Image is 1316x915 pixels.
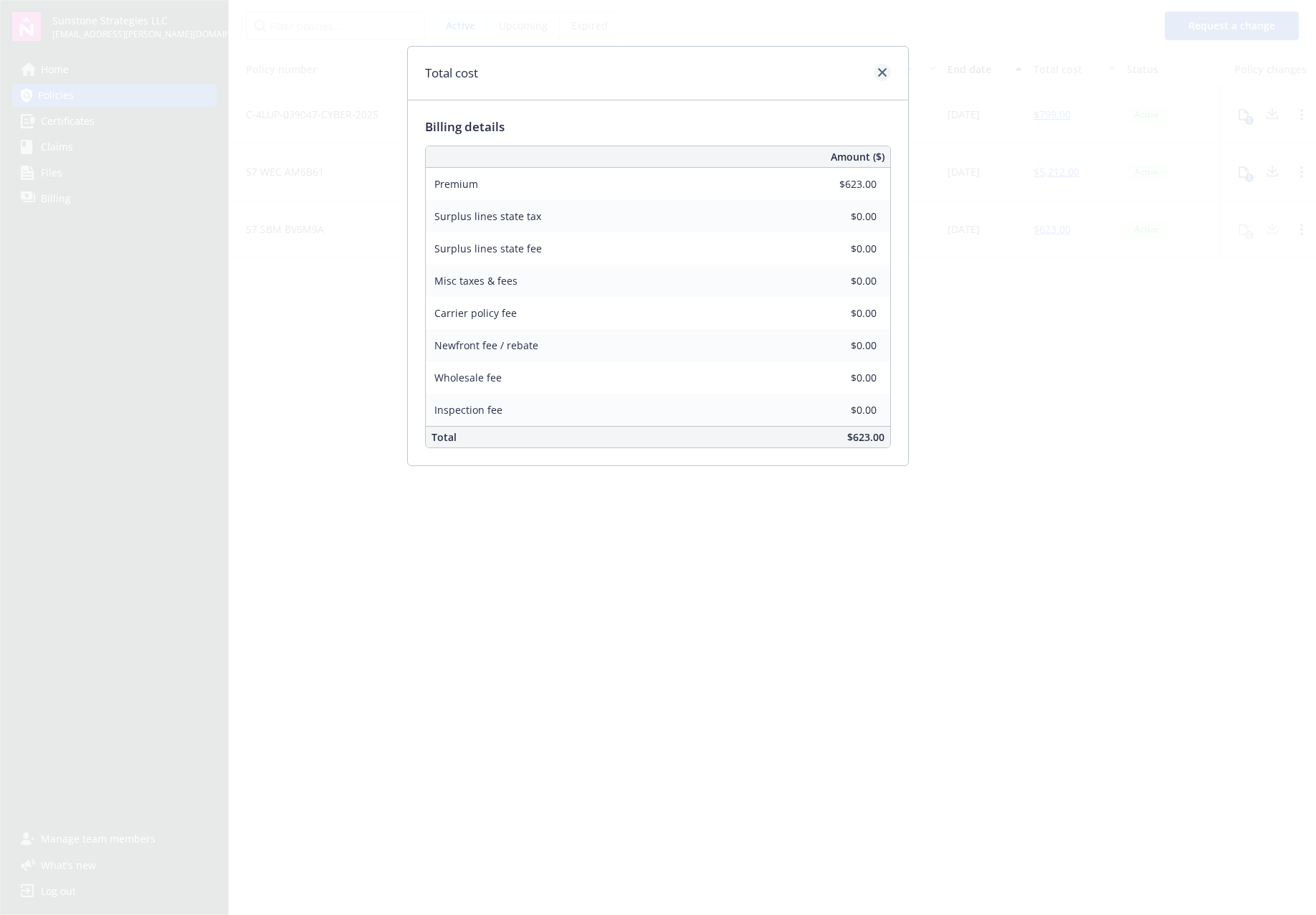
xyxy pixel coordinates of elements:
[792,205,885,227] input: 0.00
[434,403,502,417] span: Inspection fee
[425,118,505,135] span: Billing details
[431,430,457,444] span: Total
[434,274,518,288] span: Misc taxes & fees
[434,177,478,191] span: Premium
[847,430,885,444] span: $623.00
[434,306,517,320] span: Carrier policy fee
[792,173,885,194] input: 0.00
[792,366,885,388] input: 0.00
[434,209,541,223] span: Surplus lines state tax
[831,149,885,164] span: Amount ($)
[792,270,885,291] input: 0.00
[792,334,885,356] input: 0.00
[425,64,478,82] h1: Total cost
[874,64,891,81] a: close
[434,371,502,384] span: Wholesale fee
[792,302,885,323] input: 0.00
[792,399,885,420] input: 0.00
[434,338,538,352] span: Newfront fee / rebate
[792,237,885,259] input: 0.00
[434,242,542,255] span: Surplus lines state fee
